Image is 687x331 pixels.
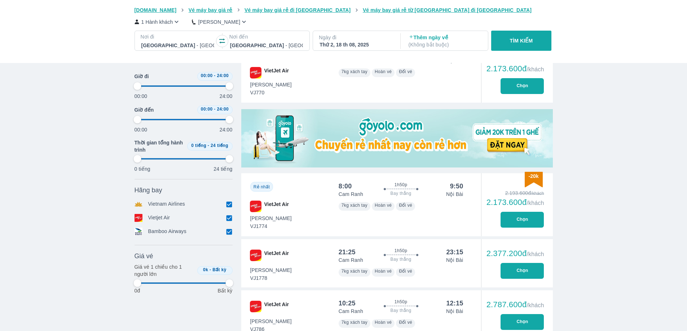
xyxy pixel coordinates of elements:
p: Cam Ranh [339,256,363,264]
span: VietJet Air [264,250,289,261]
span: [PERSON_NAME] [250,267,292,274]
p: 1 Hành khách [141,18,173,26]
span: Hoàn vé [375,203,392,208]
span: Giờ đi [135,73,149,80]
span: Đổi vé [399,69,412,74]
span: [PERSON_NAME] [250,81,292,88]
span: 7kg xách tay [342,320,367,325]
img: VJ [250,250,261,261]
span: VJ1774 [250,223,292,230]
span: /khách [527,251,544,257]
span: Hoàn vé [375,320,392,325]
div: 12:15 [446,299,463,308]
div: 9:50 [450,182,463,191]
p: Ngày đi [319,34,393,41]
p: Nội Bài [446,308,463,315]
p: Bất kỳ [217,287,232,294]
span: /khách [527,302,544,308]
span: -20k [528,173,538,179]
span: - [210,267,211,272]
span: Thời gian tổng hành trình [135,139,184,153]
p: 00:00 [135,126,147,133]
div: 10:25 [339,299,356,308]
p: [PERSON_NAME] [198,18,240,26]
span: VietJet Air [264,67,289,79]
p: 0đ [135,287,140,294]
span: VJ770 [250,89,292,96]
img: media-0 [241,109,553,167]
span: VJ1778 [250,274,292,282]
span: 00:00 [201,107,213,112]
img: VJ [250,67,261,79]
span: 1h50p [395,299,407,305]
span: 7kg xách tay [342,69,367,74]
span: 24:00 [217,107,229,112]
p: Nội Bài [446,191,463,198]
p: Thêm ngày về [409,34,481,48]
span: Hoàn vé [375,69,392,74]
span: Đổi vé [399,320,412,325]
span: - [208,143,209,148]
img: discount [525,172,543,187]
p: ( Không bắt buộc ) [409,41,481,48]
div: 2.173.600đ [486,198,544,207]
span: VietJet Air [264,301,289,312]
span: VietJet Air [264,201,289,212]
span: 7kg xách tay [342,269,367,274]
span: Đổi vé [399,203,412,208]
span: /khách [527,200,544,206]
span: 1h50p [395,248,407,254]
span: 24:00 [217,73,229,78]
span: 24 tiếng [211,143,228,148]
p: Bamboo Airways [148,228,186,236]
span: 0 tiếng [191,143,206,148]
p: Nội Bài [446,256,463,264]
img: VJ [250,301,261,312]
div: 8:00 [339,182,352,191]
button: Chọn [501,263,544,279]
div: 2.377.200đ [486,249,544,258]
button: Chọn [501,314,544,330]
span: - [214,73,215,78]
span: Vé máy bay giá rẻ [189,7,233,13]
button: Chọn [501,212,544,228]
span: [DOMAIN_NAME] [135,7,177,13]
span: /khách [527,66,544,72]
p: 0 tiếng [135,165,150,173]
span: 00:00 [201,73,213,78]
span: Đổi vé [399,269,412,274]
span: 0k [203,267,208,272]
button: 1 Hành khách [135,18,181,26]
p: TÌM KIẾM [510,37,533,44]
img: VJ [250,201,261,212]
div: 2.173.600đ [486,64,544,73]
span: Hoàn vé [375,269,392,274]
p: 24:00 [220,93,233,100]
p: Nơi đi [141,33,215,40]
div: 21:25 [339,248,356,256]
span: Vé máy bay giá rẻ từ [GEOGRAPHIC_DATA] đi [GEOGRAPHIC_DATA] [363,7,532,13]
button: Chọn [501,78,544,94]
p: 24:00 [220,126,233,133]
span: Giá vé [135,252,153,260]
p: Nơi đến [229,33,304,40]
p: Vietnam Airlines [148,200,185,208]
p: 24 tiếng [213,165,232,173]
p: 00:00 [135,93,147,100]
span: Giờ đến [135,106,154,113]
button: TÌM KIẾM [491,31,551,51]
p: Cam Ranh [339,308,363,315]
span: Rẻ nhất [254,184,270,189]
span: 1h50p [395,182,407,188]
span: 7kg xách tay [342,203,367,208]
span: - [214,107,215,112]
div: 2.787.600đ [486,300,544,309]
span: [PERSON_NAME] [250,215,292,222]
span: [PERSON_NAME] [250,318,292,325]
div: 23:15 [446,248,463,256]
span: Hãng bay [135,186,162,194]
div: Thứ 2, 18 th 08, 2025 [320,41,392,48]
button: [PERSON_NAME] [192,18,248,26]
p: Giá vé 1 chiều cho 1 người lớn [135,263,194,278]
span: Bất kỳ [212,267,226,272]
